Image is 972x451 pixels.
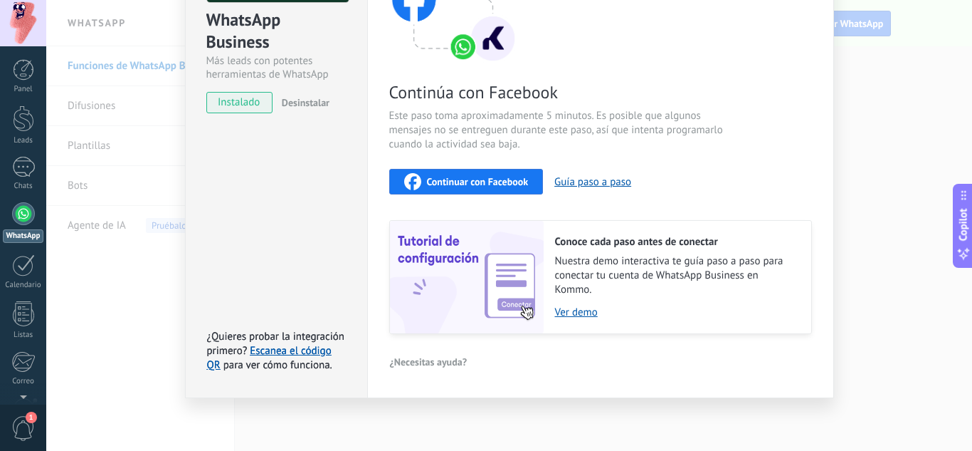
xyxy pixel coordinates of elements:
a: Ver demo [555,306,797,319]
button: Continuar con Facebook [389,169,544,195]
div: Más leads con potentes herramientas de WhatsApp [206,54,347,81]
div: Correo [3,377,44,386]
span: Este paso toma aproximadamente 5 minutos. Es posible que algunos mensajes no se entreguen durante... [389,109,728,152]
div: WhatsApp Business [206,9,347,54]
h2: Conoce cada paso antes de conectar [555,235,797,249]
span: ¿Necesitas ayuda? [390,357,467,367]
span: Copilot [956,208,971,241]
a: Escanea el código QR [207,344,332,372]
div: Listas [3,331,44,340]
div: Panel [3,85,44,94]
button: Desinstalar [276,92,329,113]
div: Chats [3,182,44,191]
div: WhatsApp [3,229,43,243]
span: ¿Quieres probar la integración primero? [207,330,345,358]
button: ¿Necesitas ayuda? [389,351,468,373]
span: para ver cómo funciona. [223,358,332,372]
span: Desinstalar [282,96,329,109]
div: Leads [3,136,44,145]
span: Continúa con Facebook [389,81,728,103]
span: 1 [26,412,37,423]
span: Continuar con Facebook [427,177,529,187]
button: Guía paso a paso [554,175,631,189]
span: instalado [207,92,272,113]
div: Calendario [3,281,44,290]
span: Nuestra demo interactiva te guía paso a paso para conectar tu cuenta de WhatsApp Business en Kommo. [555,254,797,297]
